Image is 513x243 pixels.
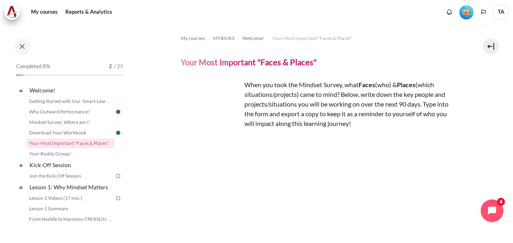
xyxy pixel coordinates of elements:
[493,4,509,20] a: User menu
[181,35,205,42] span: My courses
[397,81,415,88] strong: Places
[181,57,317,67] h4: Your Most Important "Faces & Places"
[272,34,352,43] a: Your Most Important "Faces & Places"
[242,34,264,43] a: Welcome!
[63,4,115,20] a: Reports & Analytics
[443,6,455,18] div: Show notification window with no new notifications
[27,128,115,138] a: Download Your Workbook
[6,6,18,18] img: Architeck
[17,161,25,169] span: Collapse
[181,80,456,128] p: When you took the Mindset Survey, what (who) & (which situations/projects) came to mind? Below, w...
[478,6,490,18] button: Languages
[362,81,375,88] strong: aces
[272,35,352,42] span: Your Most Important "Faces & Places"
[181,32,456,45] nav: Navigation bar
[181,34,205,43] a: My courses
[456,4,477,19] a: Level #1
[28,182,115,193] a: Lesson 1: Why Mindset Matters
[181,80,241,140] img: facesplaces
[115,172,122,180] img: To do
[28,159,115,170] a: Kick-Off Session
[27,204,115,214] a: Lesson 1 Summary
[27,149,115,159] a: Your Buddy Group!
[115,195,122,202] img: To do
[359,81,362,88] strong: F
[27,214,115,224] a: From Huddle to Harmony ([PERSON_NAME]'s Story)
[27,117,115,127] a: Mindset Survey: Where am I?
[17,183,25,191] span: Collapse
[4,4,24,20] a: Architeck Architeck
[16,63,50,71] span: Completed 8%
[17,86,25,94] span: Collapse
[114,63,123,71] span: / 25
[27,107,115,117] a: Why Outward Performance?
[213,34,234,43] a: MYBN B3
[109,63,112,71] span: 2
[27,138,115,148] a: Your Most Important "Faces & Places"
[28,4,60,20] a: My courses
[213,35,234,42] span: MYBN B3
[115,108,122,115] img: Done
[459,4,473,19] div: Level #1
[27,171,115,181] a: Join the Kick-Off Session
[493,4,509,20] span: TA
[242,35,264,42] span: Welcome!
[115,129,122,136] img: Done
[27,96,115,106] a: Getting Started with Our 'Smart-Learning' Platform
[27,193,115,203] a: Lesson 1 Videos (17 min.)
[28,85,115,96] a: Welcome!
[459,5,473,19] img: Level #1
